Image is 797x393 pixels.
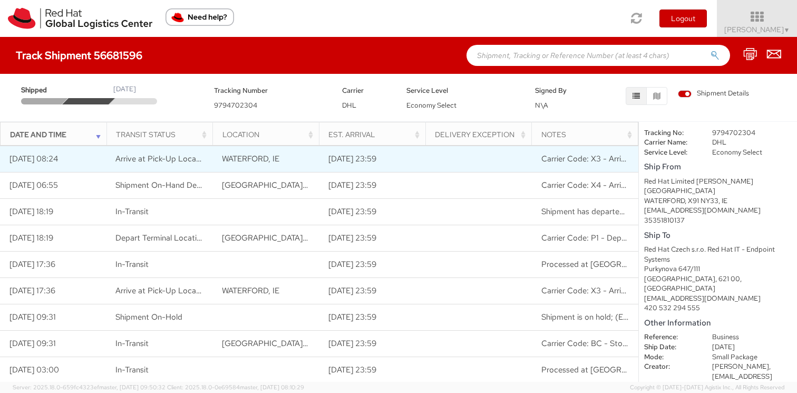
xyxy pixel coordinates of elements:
[222,154,279,164] span: WATERFORD, IE
[636,138,704,148] dt: Carrier Name:
[636,342,704,352] dt: Ship Date:
[319,278,425,304] td: [DATE] 23:59
[115,180,227,190] span: Shipment On-Hand Destination
[435,129,528,140] div: Delivery Exception
[712,362,771,371] span: [PERSON_NAME],
[636,128,704,138] dt: Tracking No:
[724,25,790,34] span: [PERSON_NAME]
[16,50,142,61] h4: Track Shipment 56681596
[541,129,635,140] div: Notes
[115,206,149,217] span: In-Transit
[115,338,149,349] span: In-Transit
[167,384,304,391] span: Client: 2025.18.0-0e69584
[115,233,206,243] span: Depart Terminal Location
[541,285,706,296] span: Carrier Code: X3 - Arrived at Pick-up Location
[659,9,707,27] button: Logout
[644,303,792,313] div: 420 532 294 555
[113,84,136,94] div: [DATE]
[319,146,425,172] td: [DATE] 23:59
[319,357,425,384] td: [DATE] 23:59
[644,114,792,123] h5: Carrier Information
[319,252,425,278] td: [DATE] 23:59
[644,294,792,304] div: [EMAIL_ADDRESS][DOMAIN_NAME]
[630,384,784,392] span: Copyright © [DATE]-[DATE] Agistix Inc., All Rights Reserved
[240,384,304,391] span: master, [DATE] 08:10:29
[214,87,327,94] h5: Tracking Number
[222,338,387,349] span: Brussels, BE
[319,225,425,252] td: [DATE] 23:59
[319,199,425,225] td: [DATE] 23:59
[644,206,792,216] div: [EMAIL_ADDRESS][DOMAIN_NAME]
[115,154,210,164] span: Arrive at Pick-Up Location
[222,129,316,140] div: Location
[541,338,672,349] span: Carrier Code: BC - Storage in Transit
[222,180,387,190] span: Prague, CZ
[13,384,166,391] span: Server: 2025.18.0-659fc4323ef
[541,312,758,322] span: Shipment is on hold; (Event area: Brussels-BE)
[10,129,103,140] div: Date and Time
[636,352,704,362] dt: Mode:
[541,154,706,164] span: Carrier Code: X3 - Arrived at Pick-up Location
[116,129,209,140] div: Transit Status
[644,319,792,328] h5: Other Information
[784,26,790,34] span: ▼
[115,365,149,375] span: In-Transit
[678,89,749,99] span: Shipment Details
[644,162,792,171] h5: Ship From
[21,85,66,95] span: Shipped
[678,89,749,100] label: Shipment Details
[541,180,709,190] span: Carrier Code: X4 - Arrived at Terminal Location
[115,312,182,322] span: Shipment On-Hold
[115,259,149,270] span: In-Transit
[636,148,704,158] dt: Service Level:
[466,45,730,66] input: Shipment, Tracking or Reference Number (at least 4 chars)
[644,177,792,187] div: Red Hat Limited [PERSON_NAME]
[644,216,792,226] div: 35351810137
[535,87,584,94] h5: Signed By
[319,304,425,331] td: [DATE] 23:59
[541,233,706,243] span: Carrier Code: P1 - Departed Terminal Location
[535,101,548,110] span: N\A
[8,8,152,29] img: rh-logistics-00dfa346123c4ec078e1.svg
[99,384,166,391] span: master, [DATE] 09:50:32
[166,8,234,26] button: Need help?
[636,332,704,342] dt: Reference:
[636,362,704,372] dt: Creator:
[406,87,519,94] h5: Service Level
[319,331,425,357] td: [DATE] 23:59
[644,231,792,240] h5: Ship To
[644,186,792,196] div: [GEOGRAPHIC_DATA]
[115,285,210,296] span: Arrive at Pick-Up Location
[644,196,792,206] div: WATERFORD, X91 NY33, IE
[222,285,279,296] span: WATERFORD, IE
[319,172,425,199] td: [DATE] 23:59
[328,129,422,140] div: Est. Arrival
[342,101,356,110] span: DHL
[222,233,387,243] span: Brussels, BE
[214,101,257,110] span: 9794702304
[342,87,391,94] h5: Carrier
[406,101,456,110] span: Economy Select
[644,245,792,264] div: Red Hat Czech s.r.o. Red Hat IT - Endpoint Systems
[644,264,792,274] div: Purkynova 647/111
[644,274,792,294] div: [GEOGRAPHIC_DATA], 621 00, [GEOGRAPHIC_DATA]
